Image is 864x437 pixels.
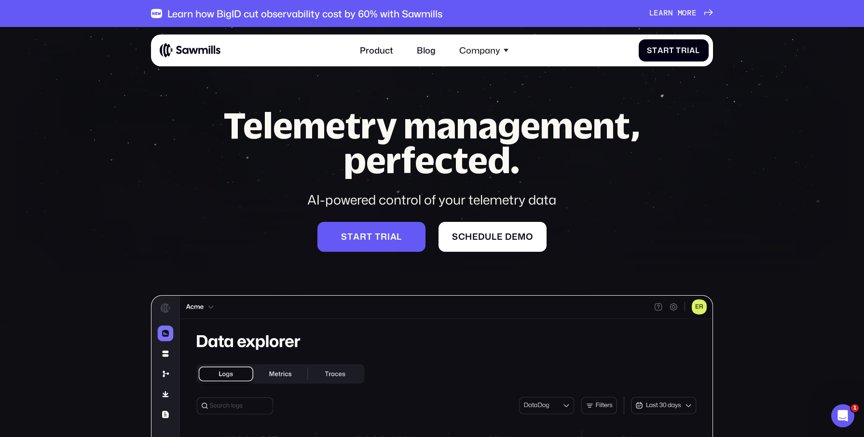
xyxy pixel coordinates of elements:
span: o [682,9,687,18]
span: e [497,232,503,242]
a: Product [353,39,399,62]
div: Company [453,39,515,62]
a: Learnmore [649,9,713,18]
span: d [505,232,512,242]
span: l [397,232,402,242]
span: n [668,9,673,18]
span: c [458,232,466,242]
h1: Telemetry management, perfected. [203,108,661,178]
span: t [652,46,658,55]
span: m [678,9,683,18]
a: Scheduledemo [439,222,547,252]
span: a [353,232,360,242]
a: Blog [410,39,442,62]
div: Company [459,45,500,55]
span: e [472,232,478,242]
span: t [669,46,674,55]
iframe: Intercom live chat [831,404,854,427]
span: a [390,232,397,242]
span: i [687,46,689,55]
span: a [658,9,663,18]
span: r [663,46,669,55]
span: t [375,232,381,242]
span: r [687,9,692,18]
span: i [387,232,390,242]
span: a [658,46,663,55]
div: AI-powered control of your telemetry data [203,191,661,209]
span: o [526,232,533,242]
span: e [654,9,658,18]
a: Starttrial [317,222,425,252]
span: t [367,232,372,242]
span: r [663,9,668,18]
span: u [485,232,492,242]
span: r [381,232,387,242]
span: S [341,232,347,242]
span: r [360,232,367,242]
span: S [647,46,652,55]
span: S [452,232,458,242]
span: l [695,46,700,55]
span: T [676,46,681,55]
div: Learn how BigID cut observability cost by 60% with Sawmills [167,8,442,19]
span: e [512,232,518,242]
span: r [681,46,687,55]
span: t [347,232,353,242]
span: e [692,9,697,18]
span: m [518,232,526,242]
span: a [689,46,695,55]
span: L [649,9,654,18]
span: d [478,232,485,242]
a: StartTrial [639,39,709,61]
span: 1 [851,404,859,412]
span: l [492,232,497,242]
span: h [465,232,472,242]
